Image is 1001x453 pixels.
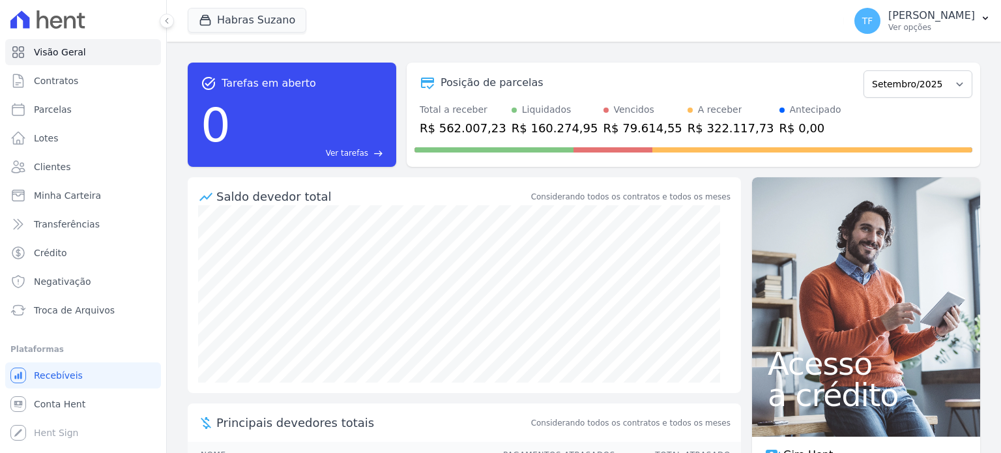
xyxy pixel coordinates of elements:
span: Lotes [34,132,59,145]
a: Visão Geral [5,39,161,65]
div: Posição de parcelas [441,75,544,91]
span: Troca de Arquivos [34,304,115,317]
a: Contratos [5,68,161,94]
button: TF [PERSON_NAME] Ver opções [844,3,1001,39]
span: Parcelas [34,103,72,116]
p: [PERSON_NAME] [888,9,975,22]
span: Acesso [768,348,965,379]
div: Antecipado [790,103,841,117]
span: Minha Carteira [34,189,101,202]
span: Principais devedores totais [216,414,529,431]
a: Lotes [5,125,161,151]
div: R$ 0,00 [779,119,841,137]
a: Crédito [5,240,161,266]
span: Tarefas em aberto [222,76,316,91]
div: Vencidos [614,103,654,117]
span: Visão Geral [34,46,86,59]
a: Troca de Arquivos [5,297,161,323]
div: Plataformas [10,342,156,357]
span: east [373,149,383,158]
a: Minha Carteira [5,183,161,209]
div: R$ 562.007,23 [420,119,506,137]
a: Negativação [5,269,161,295]
a: Conta Hent [5,391,161,417]
span: Contratos [34,74,78,87]
span: Recebíveis [34,369,83,382]
div: R$ 160.274,95 [512,119,598,137]
p: Ver opções [888,22,975,33]
span: Negativação [34,275,91,288]
span: task_alt [201,76,216,91]
div: Total a receber [420,103,506,117]
span: Considerando todos os contratos e todos os meses [531,417,731,429]
a: Transferências [5,211,161,237]
div: R$ 322.117,73 [688,119,774,137]
div: Saldo devedor total [216,188,529,205]
a: Recebíveis [5,362,161,388]
div: R$ 79.614,55 [603,119,682,137]
div: A receber [698,103,742,117]
span: Clientes [34,160,70,173]
span: Crédito [34,246,67,259]
button: Habras Suzano [188,8,306,33]
a: Clientes [5,154,161,180]
span: Conta Hent [34,398,85,411]
span: TF [862,16,873,25]
div: Liquidados [522,103,572,117]
a: Parcelas [5,96,161,123]
span: Transferências [34,218,100,231]
a: Ver tarefas east [236,147,383,159]
div: 0 [201,91,231,159]
span: a crédito [768,379,965,411]
div: Considerando todos os contratos e todos os meses [531,191,731,203]
span: Ver tarefas [326,147,368,159]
